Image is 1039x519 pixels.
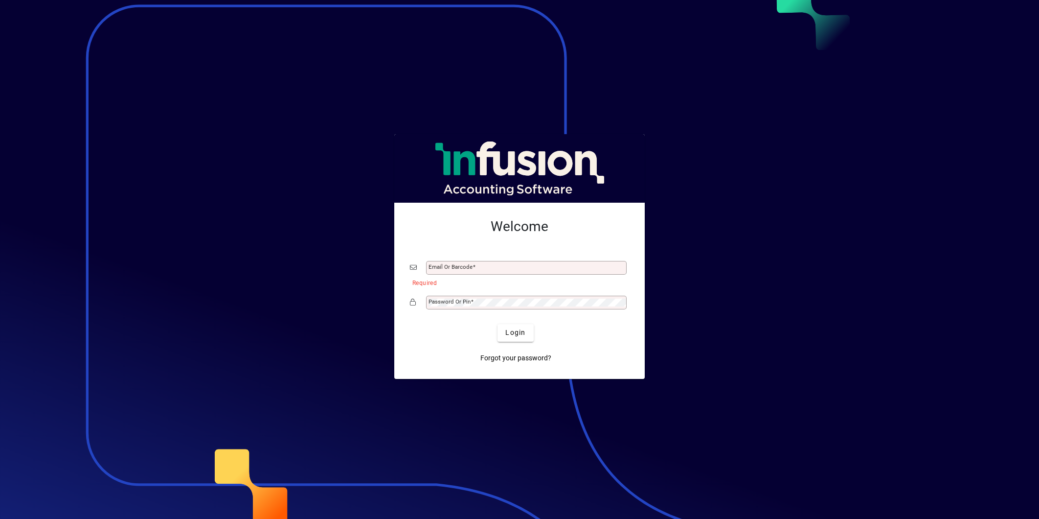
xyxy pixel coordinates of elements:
h2: Welcome [410,218,629,235]
a: Forgot your password? [476,350,555,367]
button: Login [497,324,533,342]
span: Forgot your password? [480,353,551,363]
span: Login [505,328,525,338]
mat-label: Password or Pin [429,298,471,305]
mat-label: Email or Barcode [429,263,473,270]
mat-error: Required [412,277,621,287]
